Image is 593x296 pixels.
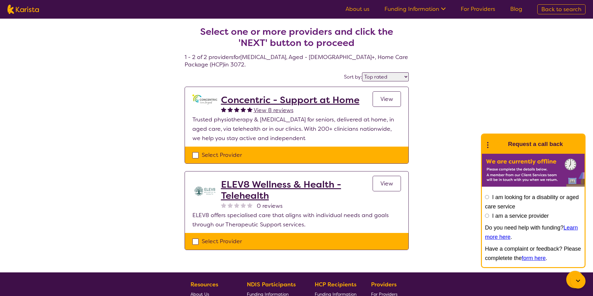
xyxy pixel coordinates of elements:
img: Karista [492,138,504,150]
label: I am a service provider [492,213,549,219]
img: fullstar [221,107,226,112]
span: View [380,95,393,103]
a: For Providers [461,5,495,13]
b: Providers [371,281,397,288]
a: Back to search [537,4,586,14]
label: I am looking for a disability or aged care service [485,194,579,210]
button: Channel Menu [566,271,584,288]
b: Resources [191,281,218,288]
img: nonereviewstar [221,203,226,208]
h2: Select one or more providers and click the 'NEXT' button to proceed [192,26,401,48]
img: nonereviewstar [247,203,252,208]
p: Have a complaint or feedback? Please completete the . [485,244,581,263]
span: View 8 reviews [254,107,294,114]
img: fullstar [228,107,233,112]
h1: Request a call back [508,139,563,149]
img: nonereviewstar [228,203,233,208]
img: Karista logo [7,5,39,14]
b: NDIS Participants [247,281,296,288]
a: Funding Information [384,5,446,13]
img: nonereviewstar [234,203,239,208]
img: fullstar [234,107,239,112]
img: yihuczgmrom8nsaxakka.jpg [192,179,217,204]
span: View [380,180,393,187]
a: Concentric - Support at Home [221,94,360,106]
a: View [373,91,401,107]
a: Blog [510,5,522,13]
a: ELEV8 Wellness & Health - Telehealth [221,179,373,201]
img: fullstar [247,107,252,112]
img: fullstar [241,107,246,112]
a: View 8 reviews [254,106,294,115]
img: Karista offline chat form to request call back [482,154,585,187]
h4: 1 - 2 of 2 providers for [MEDICAL_DATA] , Aged - [DEMOGRAPHIC_DATA]+ , Home Care Package (HCP) in... [185,11,409,68]
span: Back to search [541,6,581,13]
a: About us [346,5,369,13]
p: Trusted physiotherapy & [MEDICAL_DATA] for seniors, delivered at home, in aged care, via teleheal... [192,115,401,143]
a: form here [522,255,546,261]
b: HCP Recipients [315,281,356,288]
label: Sort by: [344,74,362,80]
p: Do you need help with funding? . [485,223,581,242]
img: h3dfvoetcbe6d57qsjjs.png [192,94,217,105]
a: View [373,176,401,191]
p: ELEV8 offers specialised care that aligns with individual needs and goals through our Therapeutic... [192,211,401,229]
img: nonereviewstar [241,203,246,208]
span: 0 reviews [257,201,283,211]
